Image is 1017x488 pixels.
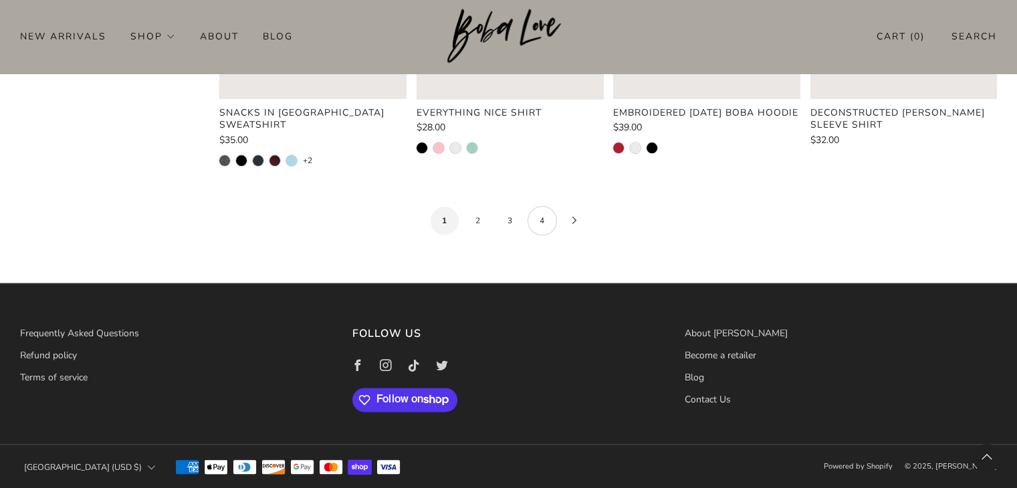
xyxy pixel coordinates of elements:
a: Deconstructed [PERSON_NAME] Sleeve Shirt [810,107,997,131]
a: Refund policy [20,349,77,362]
a: $35.00 [219,136,406,145]
a: 4 [528,206,557,235]
a: Search [951,25,997,47]
a: 3 [495,206,525,235]
a: New Arrivals [20,25,106,47]
a: Cart [877,25,925,47]
a: Frequently Asked Questions [20,327,139,340]
a: Blog [263,25,293,47]
button: [GEOGRAPHIC_DATA] (USD $) [20,453,159,482]
a: Snacks in [GEOGRAPHIC_DATA] Sweatshirt [219,107,406,131]
product-card-title: Snacks in [GEOGRAPHIC_DATA] Sweatshirt [219,106,384,131]
items-count: 0 [914,30,921,43]
a: Embroidered [DATE] Boba Hoodie [613,107,800,119]
a: Shop [130,25,176,47]
a: $32.00 [810,136,997,145]
a: +2 [303,155,312,166]
span: 1 [430,206,459,235]
span: $35.00 [219,134,248,146]
span: $28.00 [417,121,445,134]
a: Become a retailer [685,349,756,362]
a: Terms of service [20,371,88,384]
span: $39.00 [613,121,642,134]
a: $39.00 [613,123,800,132]
a: About [PERSON_NAME] [685,327,788,340]
a: Contact Us [685,393,731,406]
span: © 2025, [PERSON_NAME] [905,461,997,471]
h3: Follow us [352,324,665,344]
a: Blog [685,371,704,384]
img: Boba Love [447,9,570,64]
back-to-top-button: Back to top [973,444,1001,472]
a: Powered by Shopify [824,461,893,471]
product-card-title: Everything Nice Shirt [417,106,542,119]
span: $32.00 [810,134,839,146]
a: Everything Nice Shirt [417,107,603,119]
a: $28.00 [417,123,603,132]
product-card-title: Deconstructed [PERSON_NAME] Sleeve Shirt [810,106,985,131]
product-card-title: Embroidered [DATE] Boba Hoodie [613,106,798,119]
a: About [200,25,239,47]
a: 2 [463,206,493,235]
